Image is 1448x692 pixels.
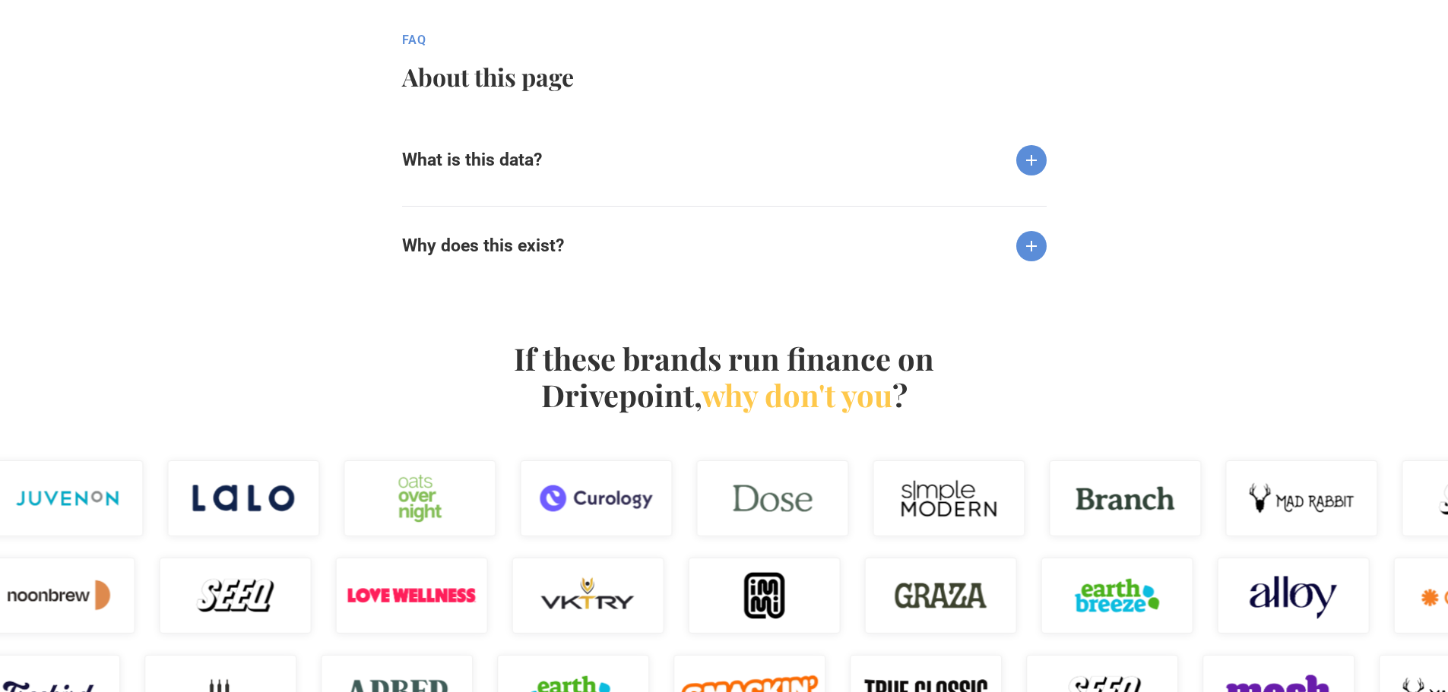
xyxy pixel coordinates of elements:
[402,63,986,90] h2: About this page
[402,33,986,48] div: fAQ
[506,340,943,413] h4: If these brands run finance on Drivepoint, ?
[402,150,542,171] h6: What is this data?
[402,235,564,257] h6: Why does this exist?
[702,374,892,415] span: why don't you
